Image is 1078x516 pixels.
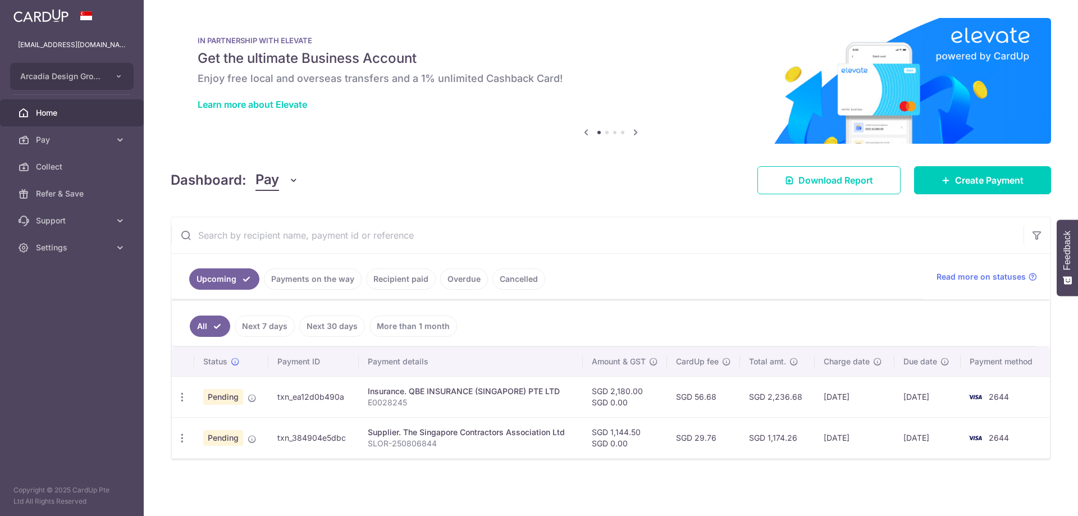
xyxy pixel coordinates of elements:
button: Arcadia Design Group Pte Ltd [10,63,134,90]
td: SGD 29.76 [667,417,740,458]
p: IN PARTNERSHIP WITH ELEVATE [198,36,1024,45]
span: Pending [203,430,243,446]
a: Next 30 days [299,316,365,337]
td: [DATE] [815,417,894,458]
td: [DATE] [894,376,961,417]
a: Payments on the way [264,268,362,290]
span: Total amt. [749,356,786,367]
button: Pay [255,170,299,191]
a: Recipient paid [366,268,436,290]
span: Read more on statuses [937,271,1026,282]
img: Renovation banner [171,18,1051,144]
span: Amount & GST [592,356,646,367]
span: CardUp fee [676,356,719,367]
button: Feedback - Show survey [1057,220,1078,296]
h6: Enjoy free local and overseas transfers and a 1% unlimited Cashback Card! [198,72,1024,85]
span: Pending [203,389,243,405]
a: Create Payment [914,166,1051,194]
h4: Dashboard: [171,170,246,190]
th: Payment ID [268,347,359,376]
span: Support [36,215,110,226]
a: Cancelled [492,268,545,290]
span: Settings [36,242,110,253]
img: Bank Card [964,431,986,445]
th: Payment method [961,347,1050,376]
span: 2644 [989,392,1009,401]
span: Pay [255,170,279,191]
img: CardUp [13,9,68,22]
span: Charge date [824,356,870,367]
a: Upcoming [189,268,259,290]
td: [DATE] [815,376,894,417]
a: Download Report [757,166,901,194]
span: Feedback [1062,231,1072,270]
th: Payment details [359,347,583,376]
span: Arcadia Design Group Pte Ltd [20,71,103,82]
td: [DATE] [894,417,961,458]
a: More than 1 month [369,316,457,337]
span: Status [203,356,227,367]
p: [EMAIL_ADDRESS][DOMAIN_NAME] [18,39,126,51]
span: 2644 [989,433,1009,442]
a: Overdue [440,268,488,290]
input: Search by recipient name, payment id or reference [171,217,1024,253]
td: SGD 56.68 [667,376,740,417]
span: Pay [36,134,110,145]
span: Create Payment [955,173,1024,187]
p: SLOR-250806844 [368,438,574,449]
h5: Get the ultimate Business Account [198,49,1024,67]
td: SGD 1,144.50 SGD 0.00 [583,417,667,458]
div: Supplier. The Singapore Contractors Association Ltd [368,427,574,438]
div: Insurance. QBE INSURANCE (SINGAPORE) PTE LTD [368,386,574,397]
span: Refer & Save [36,188,110,199]
td: txn_ea12d0b490a [268,376,359,417]
a: Next 7 days [235,316,295,337]
p: E0028245 [368,397,574,408]
img: Bank Card [964,390,986,404]
span: Due date [903,356,937,367]
span: Collect [36,161,110,172]
span: Home [36,107,110,118]
a: All [190,316,230,337]
a: Read more on statuses [937,271,1037,282]
td: txn_384904e5dbc [268,417,359,458]
td: SGD 1,174.26 [740,417,814,458]
td: SGD 2,180.00 SGD 0.00 [583,376,667,417]
span: Download Report [798,173,873,187]
td: SGD 2,236.68 [740,376,814,417]
a: Learn more about Elevate [198,99,307,110]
